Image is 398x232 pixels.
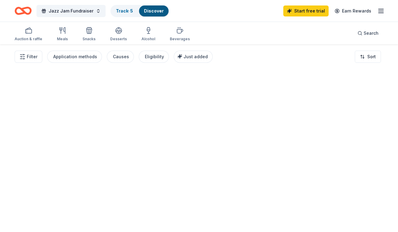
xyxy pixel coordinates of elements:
a: Home [15,4,32,18]
div: Auction & raffle [15,37,42,41]
a: Start free trial [283,5,329,16]
div: Meals [57,37,68,41]
div: Alcohol [141,37,155,41]
a: Discover [144,8,164,13]
button: Sort [355,51,381,63]
span: Filter [27,53,37,60]
span: Sort [367,53,376,60]
button: Desserts [110,24,127,45]
div: Application methods [53,53,97,60]
span: Search [364,30,379,37]
button: Auction & raffle [15,24,42,45]
div: Eligibility [145,53,164,60]
button: Alcohol [141,24,155,45]
button: Track· 5Discover [110,5,169,17]
button: Causes [107,51,134,63]
div: Causes [113,53,129,60]
div: Snacks [82,37,96,41]
span: Just added [183,54,208,59]
button: Jazz Jam Fundraiser [37,5,106,17]
button: Application methods [47,51,102,63]
button: Search [353,27,383,39]
a: Track· 5 [116,8,133,13]
a: Earn Rewards [331,5,375,16]
div: Desserts [110,37,127,41]
button: Just added [174,51,213,63]
span: Jazz Jam Fundraiser [49,7,93,15]
button: Beverages [170,24,190,45]
div: Beverages [170,37,190,41]
button: Meals [57,24,68,45]
button: Eligibility [139,51,169,63]
button: Snacks [82,24,96,45]
button: Filter [15,51,42,63]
